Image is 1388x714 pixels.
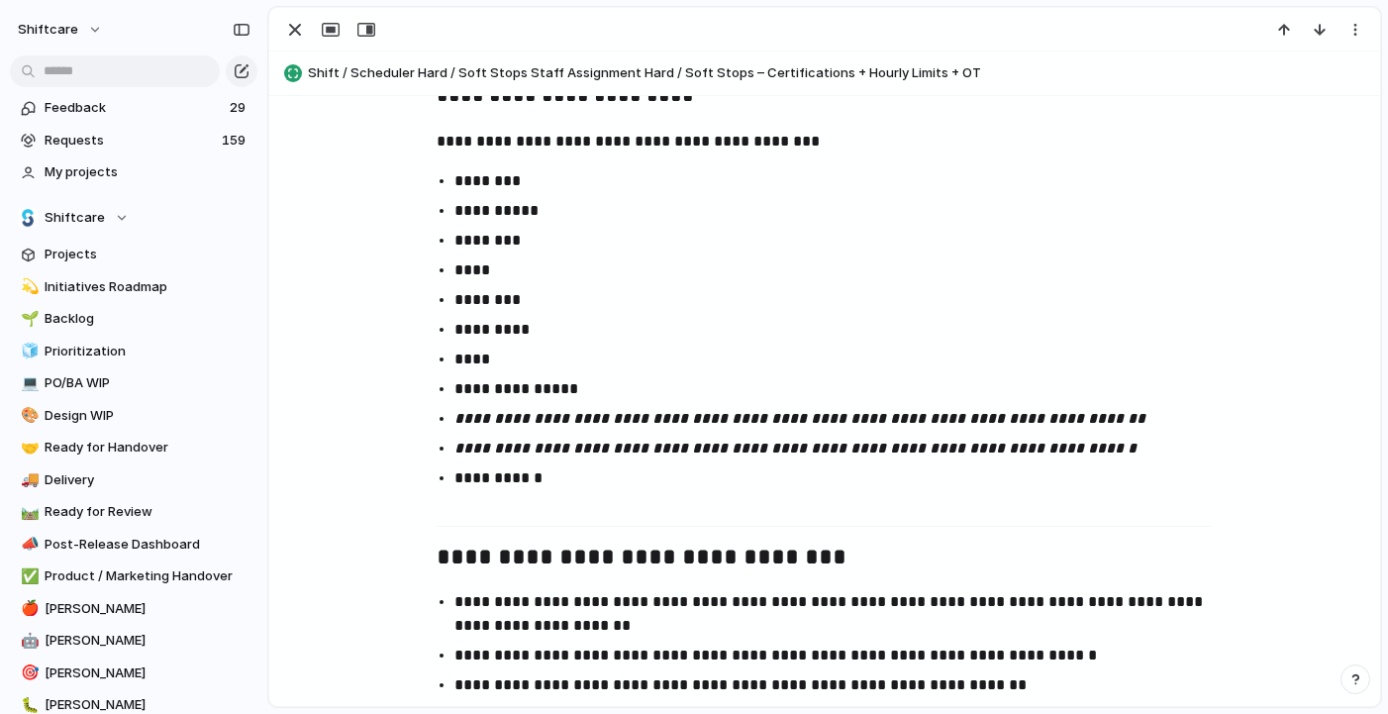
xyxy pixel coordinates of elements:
[18,309,38,329] button: 🌱
[21,404,35,427] div: 🎨
[21,340,35,362] div: 🧊
[18,438,38,458] button: 🤝
[45,131,216,151] span: Requests
[45,342,250,361] span: Prioritization
[18,599,38,619] button: 🍎
[45,98,224,118] span: Feedback
[21,437,35,459] div: 🤝
[21,533,35,556] div: 📣
[45,208,105,228] span: Shiftcare
[10,93,257,123] a: Feedback29
[18,631,38,651] button: 🤖
[18,663,38,683] button: 🎯
[21,597,35,620] div: 🍎
[10,368,257,398] a: 💻PO/BA WIP
[10,659,257,688] a: 🎯[PERSON_NAME]
[10,561,257,591] a: ✅Product / Marketing Handover
[18,470,38,490] button: 🚚
[230,98,249,118] span: 29
[9,14,113,46] button: shiftcare
[10,337,257,366] a: 🧊Prioritization
[45,245,250,264] span: Projects
[18,373,38,393] button: 💻
[10,626,257,656] a: 🤖[PERSON_NAME]
[21,565,35,588] div: ✅
[18,566,38,586] button: ✅
[45,373,250,393] span: PO/BA WIP
[18,502,38,522] button: 🛤️
[10,203,257,233] button: Shiftcare
[10,304,257,334] a: 🌱Backlog
[45,162,250,182] span: My projects
[21,468,35,491] div: 🚚
[45,470,250,490] span: Delivery
[45,631,250,651] span: [PERSON_NAME]
[21,501,35,524] div: 🛤️
[308,63,1371,83] span: Shift / Scheduler Hard / Soft Stops Staff Assignment Hard / Soft Stops – Certifications + Hourly ...
[45,309,250,329] span: Backlog
[21,630,35,653] div: 🤖
[10,272,257,302] a: 💫Initiatives Roadmap
[45,277,250,297] span: Initiatives Roadmap
[45,663,250,683] span: [PERSON_NAME]
[18,277,38,297] button: 💫
[45,599,250,619] span: [PERSON_NAME]
[10,530,257,560] a: 📣Post-Release Dashboard
[45,566,250,586] span: Product / Marketing Handover
[45,406,250,426] span: Design WIP
[10,126,257,155] a: Requests159
[21,275,35,298] div: 💫
[10,594,257,624] a: 🍎[PERSON_NAME]
[21,662,35,684] div: 🎯
[10,157,257,187] a: My projects
[10,240,257,269] a: Projects
[18,535,38,555] button: 📣
[18,406,38,426] button: 🎨
[18,20,78,40] span: shiftcare
[21,372,35,395] div: 💻
[10,433,257,462] a: 🤝Ready for Handover
[222,131,249,151] span: 159
[10,497,257,527] a: 🛤️Ready for Review
[10,401,257,431] a: 🎨Design WIP
[18,342,38,361] button: 🧊
[21,308,35,331] div: 🌱
[45,535,250,555] span: Post-Release Dashboard
[45,502,250,522] span: Ready for Review
[10,465,257,495] a: 🚚Delivery
[45,438,250,458] span: Ready for Handover
[278,57,1371,89] button: Shift / Scheduler Hard / Soft Stops Staff Assignment Hard / Soft Stops – Certifications + Hourly ...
